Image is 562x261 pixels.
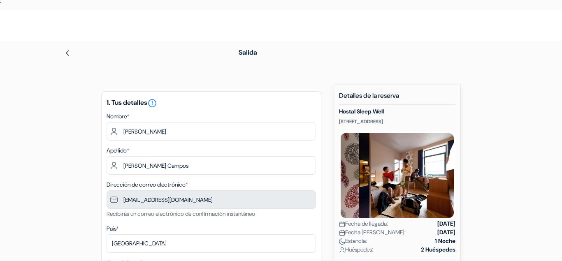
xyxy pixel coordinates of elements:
img: left_arrow.svg [64,50,71,56]
label: Apellido [107,146,129,155]
label: País [107,224,118,233]
span: Huéspedes: [339,245,373,254]
h5: Detalles de la reserva [339,92,455,105]
input: Introduzca la dirección de correo electrónico [107,190,316,209]
span: Estancia: [339,237,367,245]
p: [STREET_ADDRESS] [339,118,455,125]
small: Recibirás un correo electrónico de confirmación instantáneo [107,210,255,217]
input: Introduzca el apellido [107,156,316,175]
img: user_icon.svg [339,247,345,253]
input: Ingrese el nombre [107,122,316,141]
h5: 1. Tus detalles [107,98,316,108]
img: Hostales.com [10,15,102,35]
span: Salida [239,48,257,57]
img: calendar.svg [339,221,345,227]
strong: 1 Noche [435,237,455,245]
span: Fecha [PERSON_NAME]: [339,228,406,237]
strong: [DATE] [437,228,455,237]
label: Dirección de correo electrónico [107,180,188,189]
strong: 2 Huéspedes [421,245,455,254]
label: Nombre [107,112,129,121]
strong: [DATE] [437,219,455,228]
i: error_outline [147,98,157,108]
span: Fecha de llegada: [339,219,388,228]
img: calendar.svg [339,230,345,236]
img: moon.svg [339,238,345,245]
h5: Hostal Sleep Well [339,108,455,115]
a: error_outline [147,98,157,107]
